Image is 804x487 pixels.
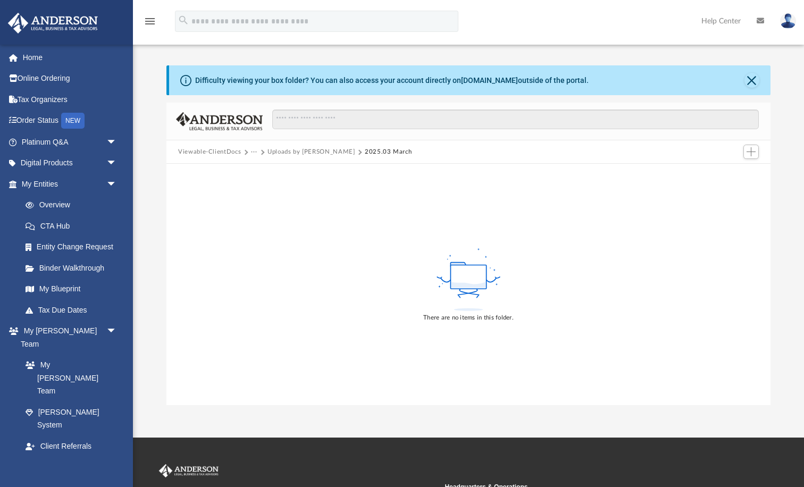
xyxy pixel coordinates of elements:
[106,153,128,174] span: arrow_drop_down
[7,131,133,153] a: Platinum Q&Aarrow_drop_down
[178,147,241,157] button: Viewable-ClientDocs
[7,68,133,89] a: Online Ordering
[744,73,759,88] button: Close
[106,131,128,153] span: arrow_drop_down
[15,215,133,237] a: CTA Hub
[15,355,122,402] a: My [PERSON_NAME] Team
[106,173,128,195] span: arrow_drop_down
[157,464,221,478] img: Anderson Advisors Platinum Portal
[7,89,133,110] a: Tax Organizers
[106,321,128,342] span: arrow_drop_down
[195,75,589,86] div: Difficulty viewing your box folder? You can also access your account directly on outside of the p...
[251,147,258,157] button: ···
[15,195,133,216] a: Overview
[7,153,133,174] a: Digital Productsarrow_drop_down
[15,435,128,457] a: Client Referrals
[365,147,412,157] button: 2025.03 March
[15,401,128,435] a: [PERSON_NAME] System
[780,13,796,29] img: User Pic
[7,173,133,195] a: My Entitiesarrow_drop_down
[15,257,133,279] a: Binder Walkthrough
[61,113,85,129] div: NEW
[15,237,133,258] a: Entity Change Request
[7,47,133,68] a: Home
[272,110,759,130] input: Search files and folders
[178,14,189,26] i: search
[267,147,355,157] button: Uploads by [PERSON_NAME]
[15,279,128,300] a: My Blueprint
[5,13,101,33] img: Anderson Advisors Platinum Portal
[461,76,518,85] a: [DOMAIN_NAME]
[144,20,156,28] a: menu
[144,15,156,28] i: menu
[423,313,514,323] div: There are no items in this folder.
[7,321,128,355] a: My [PERSON_NAME] Teamarrow_drop_down
[743,145,759,159] button: Add
[7,110,133,132] a: Order StatusNEW
[15,299,133,321] a: Tax Due Dates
